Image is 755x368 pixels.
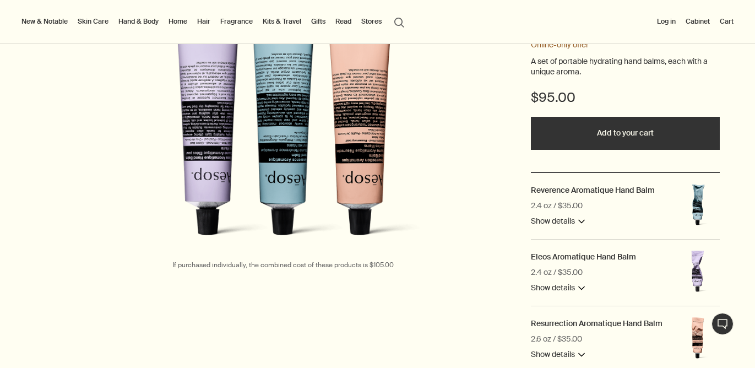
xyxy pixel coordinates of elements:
button: Cart [718,15,736,28]
button: Add to your cart - $95.00 [531,117,720,150]
a: Kits & Travel [260,15,303,28]
a: Eleos Aromatique Hand Balm 2.4 oz / $35.00 [531,251,636,264]
a: Cabinet [683,15,712,28]
button: Open search [389,11,409,32]
a: Gifts [309,15,328,28]
button: New & Notable [19,15,70,28]
a: Read [333,15,354,28]
a: Reverence Aromatique Hand Balm 2.4 oz / $35.00 [531,184,655,197]
button: Show details [531,215,585,228]
a: Hair [195,15,213,28]
div: 2.4 oz / $35.00 [531,199,583,213]
a: Skin Care [75,15,111,28]
h2: Reverence Aromatique Hand Balm 2.4 oz / $35.00 [531,185,655,195]
div: 2.4 oz / $35.00 [531,266,583,279]
button: Stores [359,15,384,28]
img: Resurrection Aromatique Hand Balm in aluminium tube [676,317,720,361]
button: Live Assistance [711,313,734,335]
img: Eleos Aromatique Hand Balm in a purple aluminium tube. [676,251,720,295]
p: If purchased individually, the combined cost of these products is $105.00 [63,260,503,270]
div: 2.6 oz / $35.00 [531,333,582,346]
h2: Resurrection Aromatique Hand Balm 2.6 oz / $35.00 [531,318,662,328]
img: Reverence Aromatique Hand Balm in aluminium tube [676,184,720,228]
h2: Eleos Aromatique Hand Balm 2.4 oz / $35.00 [531,252,636,262]
button: Show details [531,348,585,361]
a: Home [166,15,189,28]
p: A set of portable hydrating hand balms, each with a unique aroma. [531,56,720,78]
button: Log in [655,15,678,28]
a: Fragrance [218,15,255,28]
a: Resurrection Aromatique Hand Balm 2.6 oz / $35.00 [531,317,662,331]
button: Show details [531,282,585,295]
span: $95.00 [531,89,575,106]
a: Hand & Body [116,15,161,28]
